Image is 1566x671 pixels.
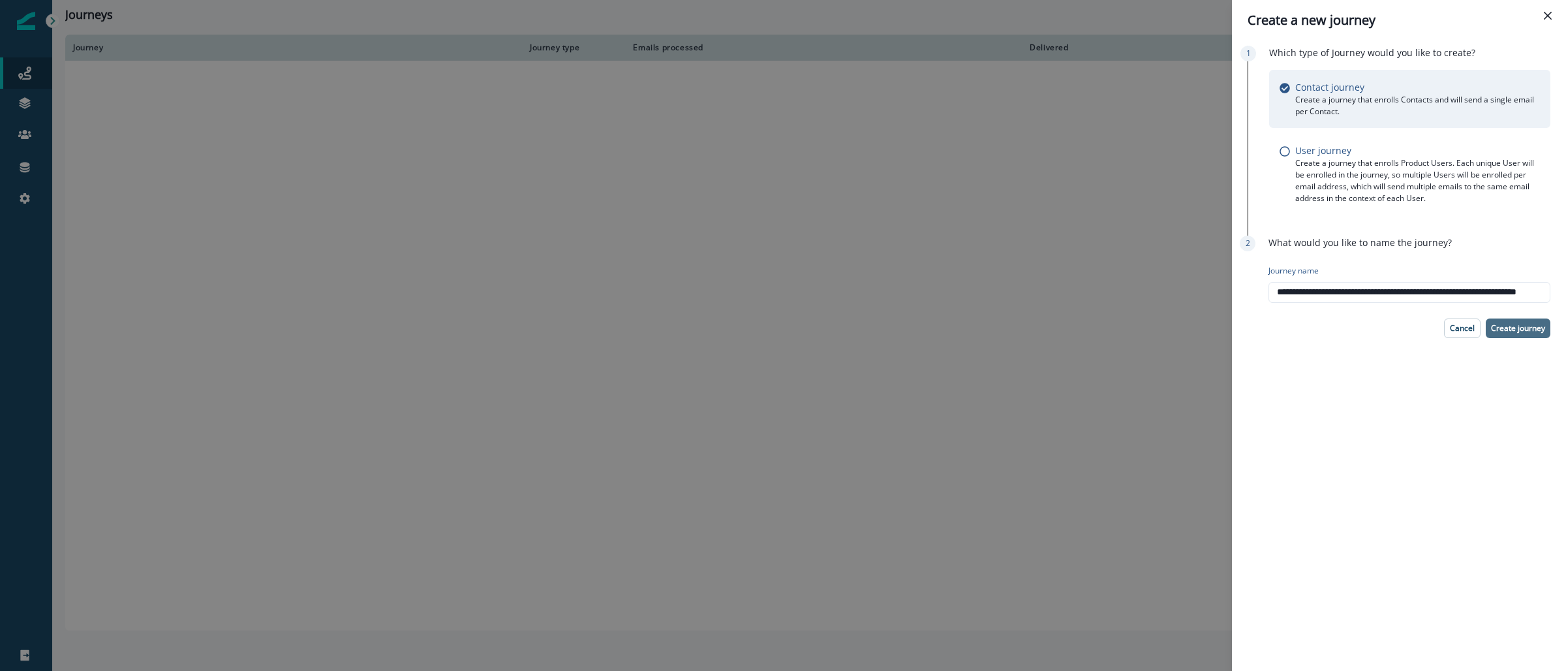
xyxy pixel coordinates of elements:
[1268,265,1319,277] p: Journey name
[1450,324,1475,333] p: Cancel
[1444,319,1481,338] button: Cancel
[1268,236,1452,249] p: What would you like to name the journey?
[1295,157,1540,204] p: Create a journey that enrolls Product Users. Each unique User will be enrolled in the journey, so...
[1295,144,1351,157] p: User journey
[1295,80,1364,94] p: Contact journey
[1269,46,1475,59] p: Which type of Journey would you like to create?
[1295,94,1540,117] p: Create a journey that enrolls Contacts and will send a single email per Contact.
[1248,10,1550,30] div: Create a new journey
[1246,48,1251,59] p: 1
[1486,319,1550,338] button: Create journey
[1537,5,1558,26] button: Close
[1491,324,1545,333] p: Create journey
[1246,238,1250,249] p: 2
